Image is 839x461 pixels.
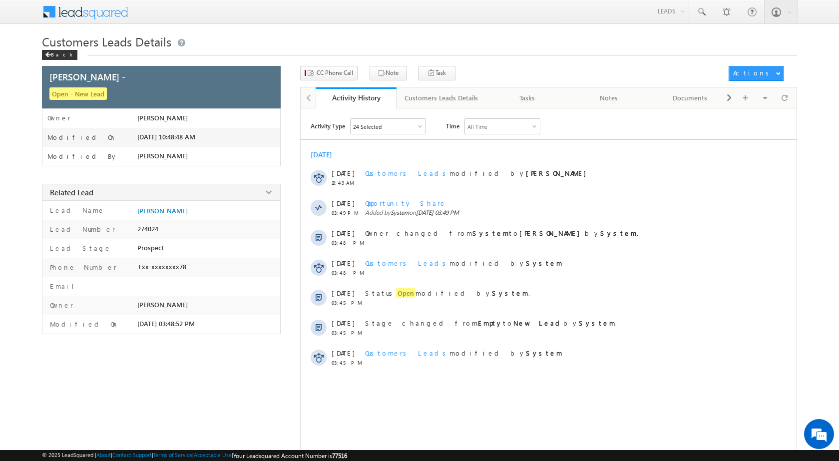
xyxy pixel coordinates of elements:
span: Open - New Lead [49,87,107,100]
span: 03:49 PM [332,210,362,216]
span: Stage changed from to by . [365,319,617,327]
a: Activity History [316,87,397,108]
label: Modified On [47,320,119,328]
strong: New Lead [513,319,563,327]
span: Customers Leads Details [42,33,171,49]
span: 03:48 PM [332,270,362,276]
span: [PERSON_NAME] [137,301,188,309]
label: Lead Number [47,225,115,233]
span: [PERSON_NAME] [137,114,188,122]
div: Notes [576,92,641,104]
label: Modified By [47,152,118,160]
span: [DATE] [332,199,354,207]
span: Time [446,118,459,133]
span: Opportunity Share [365,199,446,207]
span: [DATE] [332,349,354,357]
span: [PERSON_NAME] - [49,70,125,83]
div: Activity History [323,93,390,102]
strong: System [472,229,509,237]
span: 10:49 AM [332,180,362,186]
a: Customers Leads Details [397,87,487,108]
strong: System [526,259,562,267]
span: [DATE] [332,259,354,267]
strong: System [600,229,637,237]
a: About [96,452,111,458]
span: Open [396,288,416,298]
a: Tasks [487,87,568,108]
div: Back [42,50,77,60]
strong: Empty [478,319,503,327]
label: Owner [47,114,71,122]
span: © 2025 LeadSquared | | | | | [42,452,347,460]
a: Acceptable Use [194,452,232,458]
span: Related Lead [50,187,93,197]
span: [DATE] [332,229,354,237]
strong: System [579,319,615,327]
span: 03:48 PM [332,240,362,246]
span: Customers Leads [365,259,449,267]
label: Lead Stage [47,244,111,252]
span: +xx-xxxxxxxx78 [137,263,186,271]
a: Notes [568,87,650,108]
div: All Time [467,123,487,130]
span: Customers Leads [365,169,449,177]
label: Modified On [47,133,116,141]
label: Lead Name [47,206,105,214]
span: CC Phone Call [317,68,353,77]
span: Your Leadsquared Account Number is [233,452,347,460]
span: modified by [365,259,562,267]
span: modified by [365,349,562,357]
div: Tasks [495,92,559,104]
div: Documents [658,92,722,104]
div: Actions [733,68,773,77]
span: [DATE] 03:49 PM [416,209,459,216]
div: 24 Selected [353,123,382,130]
span: Owner changed from to by . [365,229,638,237]
button: Actions [729,66,784,81]
span: System [391,209,409,216]
button: CC Phone Call [300,66,358,80]
button: Note [370,66,407,80]
span: 03:45 PM [332,360,362,366]
span: [DATE] [332,319,354,327]
button: Task [418,66,455,80]
div: Customers Leads Details [405,92,478,104]
span: 03:45 PM [332,330,362,336]
span: Added by on [365,209,754,216]
strong: System [526,349,562,357]
span: 77516 [332,452,347,460]
span: Activity Type [311,118,345,133]
strong: System [492,289,528,297]
strong: [PERSON_NAME] [526,169,591,177]
a: Documents [650,87,731,108]
a: [PERSON_NAME] [137,207,188,215]
span: [DATE] [332,169,354,177]
span: 274024 [137,225,158,233]
label: Email [47,282,82,290]
a: Terms of Service [153,452,192,458]
div: [DATE] [311,150,343,159]
span: Status modified by . [365,288,530,298]
strong: [PERSON_NAME] [519,229,585,237]
span: [PERSON_NAME] [137,152,188,160]
span: [DATE] [332,289,354,297]
label: Phone Number [47,263,117,271]
span: modified by [365,169,591,177]
span: 03:45 PM [332,300,362,306]
span: Customers Leads [365,349,449,357]
a: Contact Support [112,452,152,458]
